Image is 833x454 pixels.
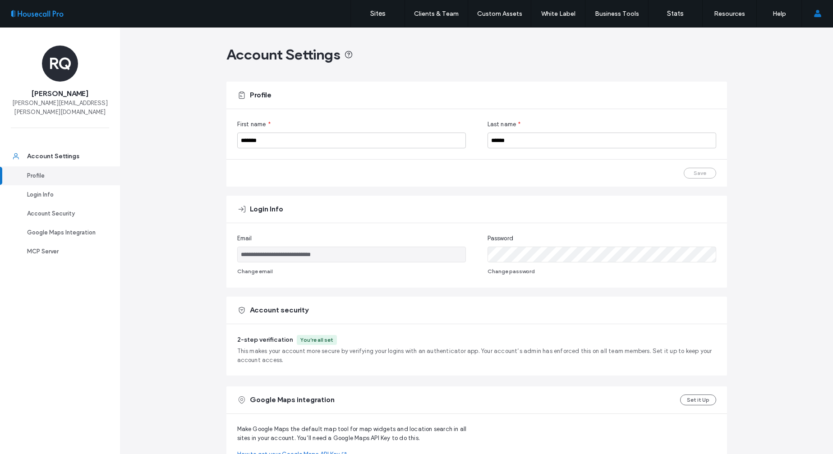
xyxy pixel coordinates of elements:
div: You’re all set [300,336,333,344]
div: RQ [42,46,78,82]
label: Resources [714,10,745,18]
span: 2-step verification [237,336,293,344]
span: Email [237,234,252,243]
button: Set it Up [680,394,716,405]
span: This makes your account more secure by verifying your logins with an authenticator app. Your acco... [237,347,716,365]
button: Change password [488,266,535,277]
label: Sites [370,9,386,18]
div: Account Security [27,209,101,218]
span: Google Maps integration [250,395,335,405]
div: Google Maps Integration [27,228,101,237]
span: Make Google Maps the default map tool for map widgets and location search in all sites in your ac... [237,425,477,443]
label: White Label [541,10,575,18]
span: Account Settings [226,46,341,64]
span: First name [237,120,266,129]
div: MCP Server [27,247,101,256]
span: Account security [250,305,308,315]
div: Profile [27,171,101,180]
label: Business Tools [595,10,639,18]
span: [PERSON_NAME][EMAIL_ADDRESS][PERSON_NAME][DOMAIN_NAME] [11,99,109,117]
span: [PERSON_NAME] [32,89,88,99]
input: Email [237,247,466,262]
div: Login Info [27,190,101,199]
label: Help [773,10,786,18]
label: Stats [667,9,684,18]
input: Password [488,247,716,262]
input: First name [237,133,466,148]
button: Change email [237,266,273,277]
input: Last name [488,133,716,148]
span: Profile [250,90,272,100]
label: Clients & Team [414,10,459,18]
span: Last name [488,120,516,129]
div: Account Settings [27,152,101,161]
span: Login Info [250,204,283,214]
span: Password [488,234,514,243]
label: Custom Assets [477,10,522,18]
